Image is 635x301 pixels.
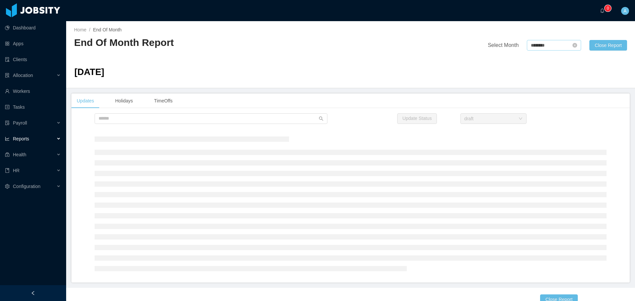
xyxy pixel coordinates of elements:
span: Allocation [13,73,33,78]
i: icon: close-circle [572,43,577,48]
i: icon: solution [5,73,10,78]
div: Updates [71,94,99,108]
div: TimeOffs [149,94,178,108]
i: icon: medicine-box [5,152,10,157]
span: Health [13,152,26,157]
span: Payroll [13,120,27,126]
a: icon: auditClients [5,53,61,66]
a: Home [74,27,86,32]
button: Update Status [397,113,437,124]
button: Close Report [589,40,627,51]
a: icon: pie-chartDashboard [5,21,61,34]
span: Reports [13,136,29,141]
sup: 0 [605,5,611,12]
span: A [623,7,626,15]
span: [DATE] [74,67,104,77]
i: icon: setting [5,184,10,189]
a: icon: appstoreApps [5,37,61,50]
span: End Of Month [93,27,121,32]
span: Configuration [13,184,40,189]
i: icon: search [319,116,323,121]
i: icon: down [519,117,523,121]
span: / [89,27,90,32]
div: Holidays [110,94,138,108]
a: icon: userWorkers [5,85,61,98]
div: draft [464,114,474,124]
i: icon: line-chart [5,136,10,141]
i: icon: bell [600,8,605,13]
span: HR [13,168,20,173]
i: icon: book [5,168,10,173]
i: icon: file-protect [5,121,10,125]
h2: End Of Month Report [74,36,351,50]
a: icon: profileTasks [5,100,61,114]
span: Select Month [488,42,519,48]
